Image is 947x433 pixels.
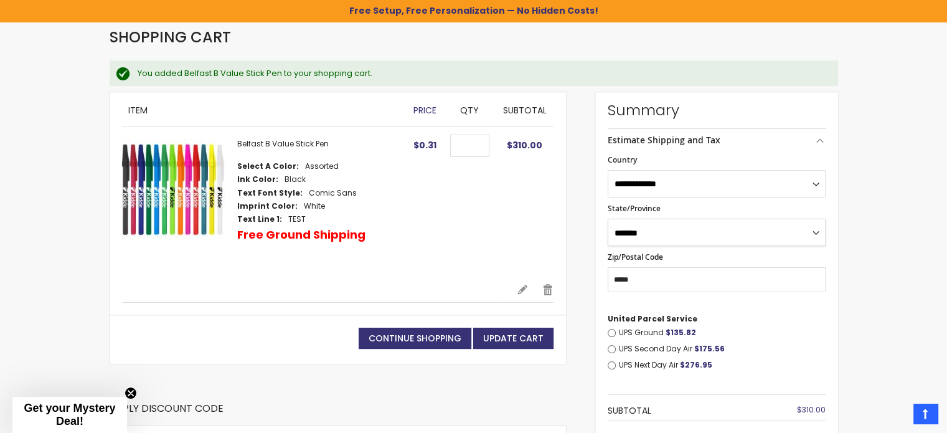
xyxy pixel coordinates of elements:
[110,402,224,425] strong: Apply Discount Code
[359,328,471,350] a: Continue Shopping
[608,100,826,120] strong: Summary
[237,227,365,242] p: Free Ground Shipping
[285,174,306,184] dd: Black
[24,402,115,427] span: Get your Mystery Deal!
[694,343,725,354] span: $175.56
[237,138,329,149] a: Belfast B Value Stick Pen
[619,360,826,370] label: UPS Next Day Air
[305,161,339,171] dd: Assorted
[237,214,282,224] dt: Text Line 1
[619,328,826,338] label: UPS Ground
[680,359,712,370] span: $276.95
[309,188,357,198] dd: Comic Sans
[797,404,826,415] span: $310.00
[122,139,225,242] img: Belfast B Value Stick Pen-Assorted
[237,161,299,171] dt: Select A Color
[503,104,547,117] span: Subtotal
[237,188,303,198] dt: Text Font Style
[413,139,436,151] span: $0.31
[460,104,479,117] span: Qty
[608,155,637,165] span: Country
[619,344,826,354] label: UPS Second Day Air
[12,397,127,433] div: Get your Mystery Deal!Close teaser
[413,104,436,117] span: Price
[608,313,697,324] span: United Parcel Service
[288,214,306,224] dd: TEST
[110,27,231,47] span: Shopping Cart
[237,201,298,211] dt: Imprint Color
[608,401,753,421] th: Subtotal
[608,203,661,214] span: State/Province
[608,134,720,146] strong: Estimate Shipping and Tax
[369,332,461,345] span: Continue Shopping
[122,139,237,270] a: Belfast B Value Stick Pen-Assorted
[125,387,137,399] button: Close teaser
[507,139,542,151] span: $310.00
[473,328,554,350] button: Update Cart
[844,399,947,433] iframe: Google Customer Reviews
[128,104,148,117] span: Item
[483,332,544,345] span: Update Cart
[237,174,278,184] dt: Ink Color
[138,68,826,79] div: You added Belfast B Value Stick Pen to your shopping cart.
[666,327,696,338] span: $135.82
[304,201,325,211] dd: White
[608,252,663,262] span: Zip/Postal Code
